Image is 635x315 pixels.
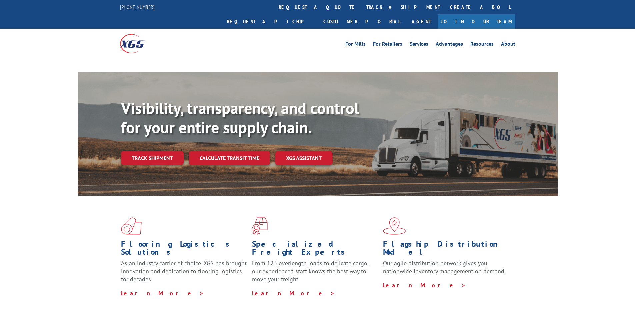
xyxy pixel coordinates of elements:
a: Track shipment [121,151,184,165]
a: XGS ASSISTANT [275,151,332,165]
a: Learn More > [121,289,204,297]
h1: Flooring Logistics Solutions [121,240,247,259]
h1: Specialized Freight Experts [252,240,378,259]
img: xgs-icon-flagship-distribution-model-red [383,217,406,235]
span: Our agile distribution network gives you nationwide inventory management on demand. [383,259,506,275]
a: Customer Portal [318,14,405,29]
a: Learn More > [252,289,335,297]
span: As an industry carrier of choice, XGS has brought innovation and dedication to flooring logistics... [121,259,247,283]
a: Join Our Team [438,14,515,29]
img: xgs-icon-total-supply-chain-intelligence-red [121,217,142,235]
a: Resources [470,41,494,49]
a: Agent [405,14,438,29]
a: About [501,41,515,49]
a: For Retailers [373,41,402,49]
a: Request a pickup [222,14,318,29]
a: Advantages [436,41,463,49]
a: Calculate transit time [189,151,270,165]
a: [PHONE_NUMBER] [120,4,155,10]
b: Visibility, transparency, and control for your entire supply chain. [121,98,359,138]
img: xgs-icon-focused-on-flooring-red [252,217,268,235]
p: From 123 overlength loads to delicate cargo, our experienced staff knows the best way to move you... [252,259,378,289]
a: Services [410,41,428,49]
a: For Mills [345,41,366,49]
h1: Flagship Distribution Model [383,240,509,259]
a: Learn More > [383,281,466,289]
